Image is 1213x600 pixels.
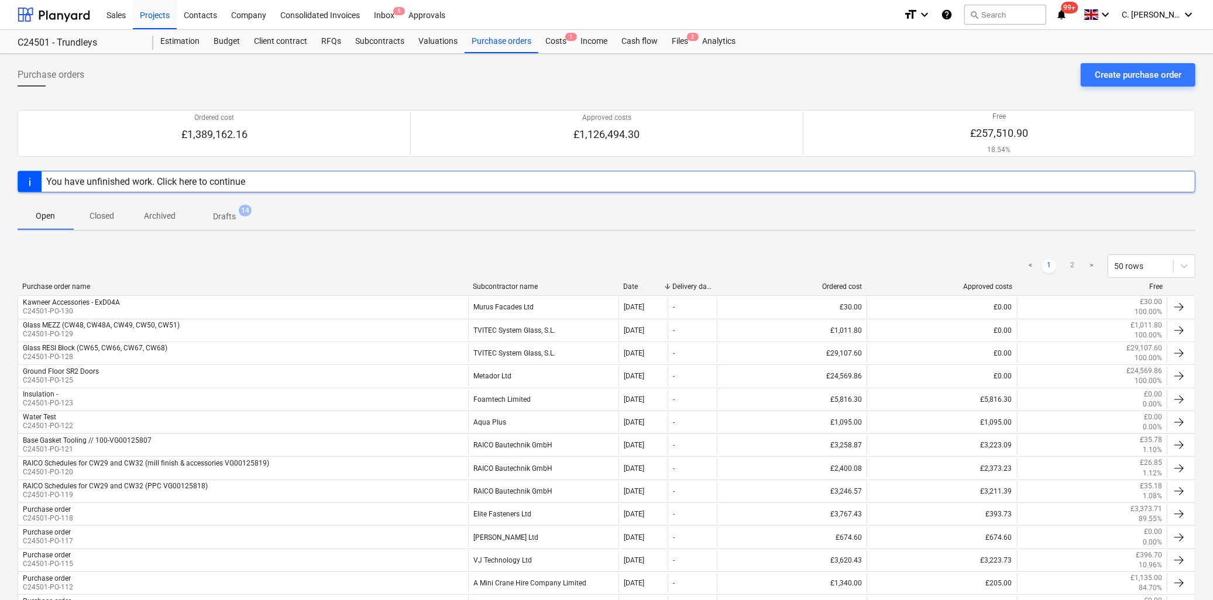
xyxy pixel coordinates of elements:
p: C24501-PO-120 [23,467,269,477]
a: Page 2 [1066,259,1080,273]
i: format_size [903,8,918,22]
div: - [673,349,675,357]
p: £26.85 [1140,458,1162,468]
p: 0.00% [1143,537,1162,547]
a: Estimation [153,30,207,53]
p: Closed [88,210,116,222]
span: 99+ [1061,2,1078,13]
div: Costs [538,30,573,53]
div: £1,011.80 [717,320,867,340]
div: [DATE] [624,418,644,426]
div: £1,095.00 [867,412,1016,432]
div: £3,620.43 [717,550,867,570]
p: 0.00% [1143,422,1162,432]
div: A Mini Crane Hire Company Limited [468,573,618,593]
p: 100.00% [1135,330,1162,340]
div: Subcontracts [348,30,411,53]
div: [DATE] [624,372,644,380]
div: - [673,533,675,542]
div: Aqua Plus [468,412,618,432]
div: Approved costs [872,282,1013,291]
div: Delivery date [672,282,712,291]
p: £24,569.86 [1126,366,1162,376]
div: Subcontractor name [473,282,614,291]
div: £205.00 [867,573,1016,593]
div: [DATE] [624,441,644,449]
div: TVITEC System Glass, S.L. [468,320,618,340]
div: RAICO Schedules for CW29 and CW32 (mill finish & accessories VG00125819) [23,459,269,467]
div: [DATE] [624,579,644,587]
div: £674.60 [867,527,1016,547]
div: Glass MEZZ (CW48, CW48A, CW49, CW50, CW51) [23,321,180,329]
div: - [673,579,675,587]
div: [DATE] [624,326,644,335]
a: Costs1 [538,30,573,53]
div: Metador Ltd [468,366,618,386]
div: [DATE] [624,395,644,404]
div: Purchase orders [465,30,538,53]
p: 84.70% [1139,583,1162,593]
div: Purchase order [23,505,71,513]
div: £2,373.23 [867,458,1016,478]
div: - [673,372,675,380]
div: £0.00 [867,343,1016,363]
div: - [673,441,675,449]
i: keyboard_arrow_down [1181,8,1195,22]
p: £1,389,162.16 [181,127,248,142]
div: C24501 - Trundleys [18,37,139,49]
p: £3,373.71 [1130,504,1162,514]
a: Page 1 is your current page [1042,259,1056,273]
div: Date [623,282,663,291]
a: Previous page [1023,259,1037,273]
button: Create purchase order [1081,63,1195,87]
div: - [673,418,675,426]
div: [DATE] [624,487,644,495]
p: £257,510.90 [970,126,1028,140]
a: Income [573,30,614,53]
p: 100.00% [1135,376,1162,386]
p: C24501-PO-129 [23,329,180,339]
div: £29,107.60 [717,343,867,363]
p: 89.55% [1139,514,1162,524]
p: 0.00% [1143,399,1162,409]
div: - [673,395,675,404]
div: [DATE] [624,533,644,542]
div: £5,816.30 [717,389,867,409]
div: Glass RESI Block (CW65, CW66, CW67, CW68) [23,344,167,352]
p: £396.70 [1136,550,1162,560]
p: Free [970,112,1028,122]
p: 1.10% [1143,445,1162,455]
div: £674.60 [717,527,867,547]
div: Kawneer Accessories - ExD04A [23,298,120,306]
p: £1,135.00 [1130,573,1162,583]
a: RFQs [314,30,348,53]
div: £0.00 [867,366,1016,386]
i: keyboard_arrow_down [1098,8,1112,22]
div: £0.00 [867,320,1016,340]
p: C24501-PO-112 [23,582,73,592]
p: 100.00% [1135,353,1162,363]
p: £29,107.60 [1126,343,1162,353]
div: Base Gasket Tooling // 100-VG00125807 [23,436,152,444]
div: Ordered cost [721,282,862,291]
span: 1 [565,33,577,41]
p: C24501-PO-125 [23,375,99,385]
div: Purchase order [23,574,71,582]
p: C24501-PO-117 [23,536,73,546]
div: Free [1022,282,1163,291]
p: £1,126,494.30 [573,127,640,142]
p: £0.00 [1144,527,1162,537]
a: Files2 [665,30,695,53]
div: Insulation - [23,390,58,398]
div: VJ Technology Ltd [468,550,618,570]
i: keyboard_arrow_down [918,8,932,22]
p: Archived [144,210,176,222]
div: £2,400.08 [717,458,867,478]
a: Budget [207,30,247,53]
div: £30.00 [717,297,867,317]
p: C24501-PO-123 [23,398,73,408]
p: 10.96% [1139,560,1162,570]
div: £5,816.30 [867,389,1016,409]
